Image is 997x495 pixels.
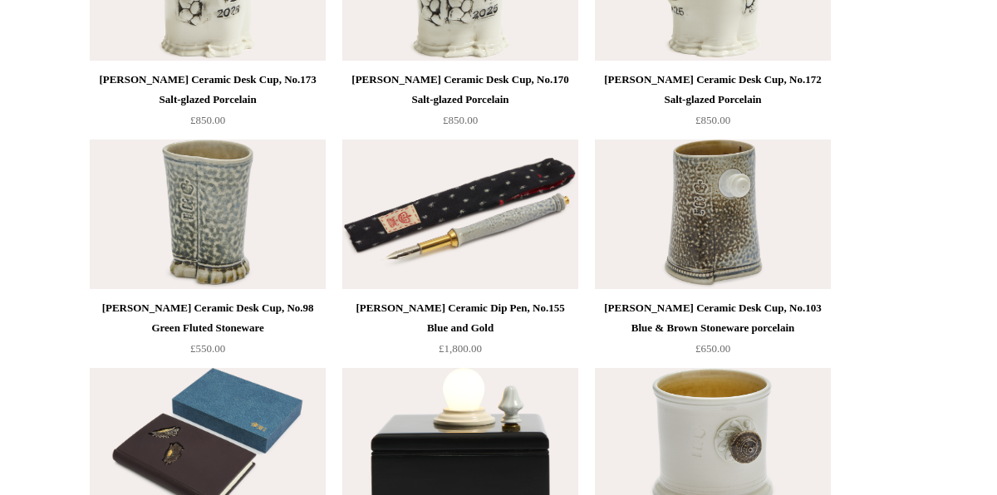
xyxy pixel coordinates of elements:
img: Steve Harrison Ceramic Dip Pen, No.155 Blue and Gold [342,140,578,289]
span: £850.00 [695,114,730,126]
div: [PERSON_NAME] Ceramic Desk Cup, No.103 Blue & Brown Stoneware porcelain [599,298,827,338]
a: [PERSON_NAME] Ceramic Desk Cup, No.172 Salt-glazed Porcelain £850.00 [595,70,831,138]
a: Steve Harrison Ceramic Desk Cup, No.103 Blue & Brown Stoneware porcelain Steve Harrison Ceramic D... [595,140,831,289]
a: [PERSON_NAME] Ceramic Desk Cup, No.173 Salt-glazed Porcelain £850.00 [90,70,326,138]
div: [PERSON_NAME] Ceramic Desk Cup, No.170 Salt-glazed Porcelain [346,70,574,110]
div: [PERSON_NAME] Ceramic Desk Cup, No.173 Salt-glazed Porcelain [94,70,322,110]
img: Steve Harrison Ceramic Desk Cup, No.103 Blue & Brown Stoneware porcelain [595,140,831,289]
a: [PERSON_NAME] Ceramic Dip Pen, No.155 Blue and Gold £1,800.00 [342,298,578,366]
a: [PERSON_NAME] Ceramic Desk Cup, No.98 Green Fluted Stoneware £550.00 [90,298,326,366]
a: [PERSON_NAME] Ceramic Desk Cup, No.103 Blue & Brown Stoneware porcelain £650.00 [595,298,831,366]
div: [PERSON_NAME] Ceramic Dip Pen, No.155 Blue and Gold [346,298,574,338]
div: [PERSON_NAME] Ceramic Desk Cup, No.98 Green Fluted Stoneware [94,298,322,338]
a: Steve Harrison Ceramic Dip Pen, No.155 Blue and Gold Steve Harrison Ceramic Dip Pen, No.155 Blue ... [342,140,578,289]
a: Steve Harrison Ceramic Desk Cup, No.98 Green Fluted Stoneware Steve Harrison Ceramic Desk Cup, No... [90,140,326,289]
img: Steve Harrison Ceramic Desk Cup, No.98 Green Fluted Stoneware [90,140,326,289]
a: [PERSON_NAME] Ceramic Desk Cup, No.170 Salt-glazed Porcelain £850.00 [342,70,578,138]
span: £1,800.00 [439,342,482,355]
span: £550.00 [190,342,225,355]
span: £650.00 [695,342,730,355]
span: £850.00 [190,114,225,126]
div: [PERSON_NAME] Ceramic Desk Cup, No.172 Salt-glazed Porcelain [599,70,827,110]
span: £850.00 [443,114,478,126]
